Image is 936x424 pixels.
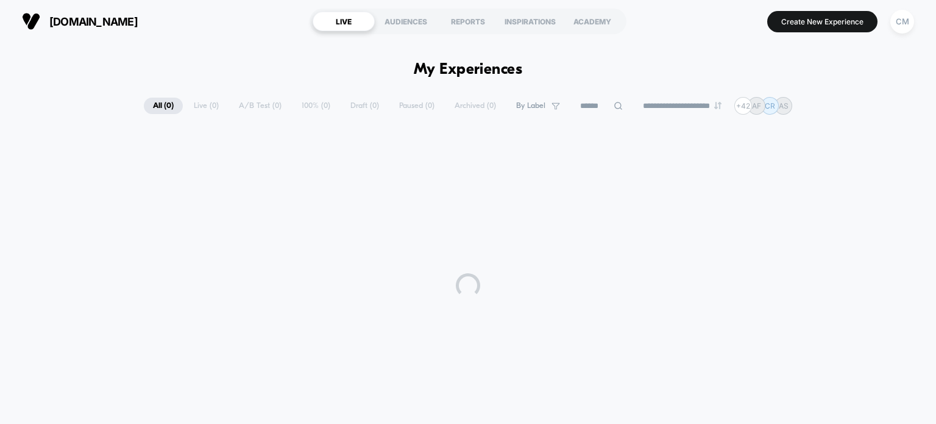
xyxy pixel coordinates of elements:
div: INSPIRATIONS [499,12,561,31]
div: + 42 [734,97,752,115]
div: REPORTS [437,12,499,31]
button: Create New Experience [767,11,877,32]
img: Visually logo [22,12,40,31]
div: CM [890,10,914,34]
span: By Label [516,101,545,110]
button: [DOMAIN_NAME] [18,12,141,31]
p: AF [752,101,761,110]
button: CM [887,9,918,34]
div: ACADEMY [561,12,623,31]
div: AUDIENCES [375,12,437,31]
p: CR [765,101,775,110]
p: AS [779,101,789,110]
div: LIVE [313,12,375,31]
h1: My Experiences [414,61,523,79]
span: [DOMAIN_NAME] [49,15,138,28]
span: All ( 0 ) [144,98,183,114]
img: end [714,102,721,109]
